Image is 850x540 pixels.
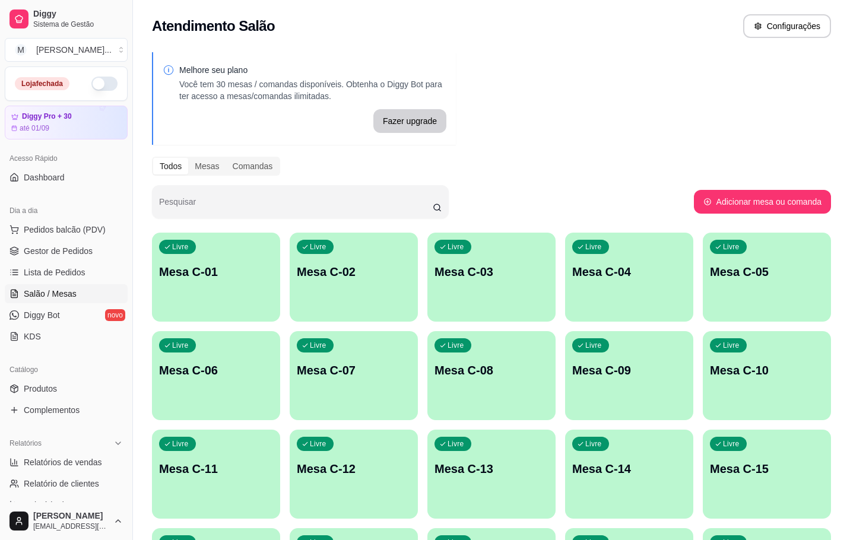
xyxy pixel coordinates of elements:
p: Livre [310,242,326,252]
span: Dashboard [24,171,65,183]
button: LivreMesa C-11 [152,430,280,519]
p: Mesa C-13 [434,460,548,477]
button: LivreMesa C-08 [427,331,556,420]
h2: Atendimento Salão [152,17,275,36]
a: Dashboard [5,168,128,187]
button: LivreMesa C-01 [152,233,280,322]
button: LivreMesa C-05 [703,233,831,322]
span: Sistema de Gestão [33,20,123,29]
span: Salão / Mesas [24,288,77,300]
p: Mesa C-14 [572,460,686,477]
button: Select a team [5,38,128,62]
p: Você tem 30 mesas / comandas disponíveis. Obtenha o Diggy Bot para ter acesso a mesas/comandas il... [179,78,446,102]
div: [PERSON_NAME] ... [36,44,112,56]
button: LivreMesa C-10 [703,331,831,420]
p: Mesa C-09 [572,362,686,379]
div: Acesso Rápido [5,149,128,168]
button: LivreMesa C-07 [290,331,418,420]
a: Salão / Mesas [5,284,128,303]
p: Livre [448,341,464,350]
p: Livre [585,439,602,449]
button: Adicionar mesa ou comanda [694,190,831,214]
button: Fazer upgrade [373,109,446,133]
p: Livre [172,439,189,449]
article: até 01/09 [20,123,49,133]
span: Lista de Pedidos [24,266,85,278]
p: Livre [723,439,740,449]
article: Diggy Pro + 30 [22,112,72,121]
p: Livre [172,242,189,252]
button: LivreMesa C-14 [565,430,693,519]
span: [EMAIL_ADDRESS][DOMAIN_NAME] [33,522,109,531]
a: KDS [5,327,128,346]
span: Gestor de Pedidos [24,245,93,257]
span: KDS [24,331,41,342]
a: Lista de Pedidos [5,263,128,282]
p: Mesa C-03 [434,263,548,280]
button: Pedidos balcão (PDV) [5,220,128,239]
p: Mesa C-11 [159,460,273,477]
p: Mesa C-15 [710,460,824,477]
div: Catálogo [5,360,128,379]
div: Mesas [188,158,226,174]
p: Livre [723,341,740,350]
button: LivreMesa C-04 [565,233,693,322]
a: Diggy Botnovo [5,306,128,325]
p: Mesa C-12 [297,460,411,477]
button: Alterar Status [91,77,118,91]
p: Livre [585,242,602,252]
p: Mesa C-05 [710,263,824,280]
span: Relatórios [9,439,42,448]
span: Relatório de clientes [24,478,99,490]
button: Configurações [743,14,831,38]
span: M [15,44,27,56]
div: Loja fechada [15,77,69,90]
span: Produtos [24,383,57,395]
span: Relatório de mesas [24,499,96,511]
a: Complementos [5,401,128,420]
span: [PERSON_NAME] [33,511,109,522]
a: Relatórios de vendas [5,453,128,472]
span: Relatórios de vendas [24,456,102,468]
div: Dia a dia [5,201,128,220]
span: Diggy [33,9,123,20]
button: LivreMesa C-03 [427,233,556,322]
p: Livre [448,242,464,252]
button: [PERSON_NAME][EMAIL_ADDRESS][DOMAIN_NAME] [5,507,128,535]
p: Livre [585,341,602,350]
a: Produtos [5,379,128,398]
p: Livre [448,439,464,449]
p: Livre [723,242,740,252]
p: Melhore seu plano [179,64,446,76]
button: LivreMesa C-15 [703,430,831,519]
button: LivreMesa C-12 [290,430,418,519]
p: Mesa C-10 [710,362,824,379]
a: Diggy Pro + 30até 01/09 [5,106,128,139]
button: LivreMesa C-06 [152,331,280,420]
button: LivreMesa C-09 [565,331,693,420]
div: Comandas [226,158,280,174]
p: Mesa C-06 [159,362,273,379]
a: DiggySistema de Gestão [5,5,128,33]
p: Livre [310,341,326,350]
p: Mesa C-08 [434,362,548,379]
button: LivreMesa C-13 [427,430,556,519]
a: Gestor de Pedidos [5,242,128,261]
span: Diggy Bot [24,309,60,321]
span: Complementos [24,404,80,416]
a: Relatório de mesas [5,495,128,514]
p: Mesa C-02 [297,263,411,280]
a: Relatório de clientes [5,474,128,493]
p: Livre [310,439,326,449]
p: Livre [172,341,189,350]
div: Todos [153,158,188,174]
p: Mesa C-07 [297,362,411,379]
button: LivreMesa C-02 [290,233,418,322]
span: Pedidos balcão (PDV) [24,224,106,236]
p: Mesa C-01 [159,263,273,280]
p: Mesa C-04 [572,263,686,280]
input: Pesquisar [159,201,433,212]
